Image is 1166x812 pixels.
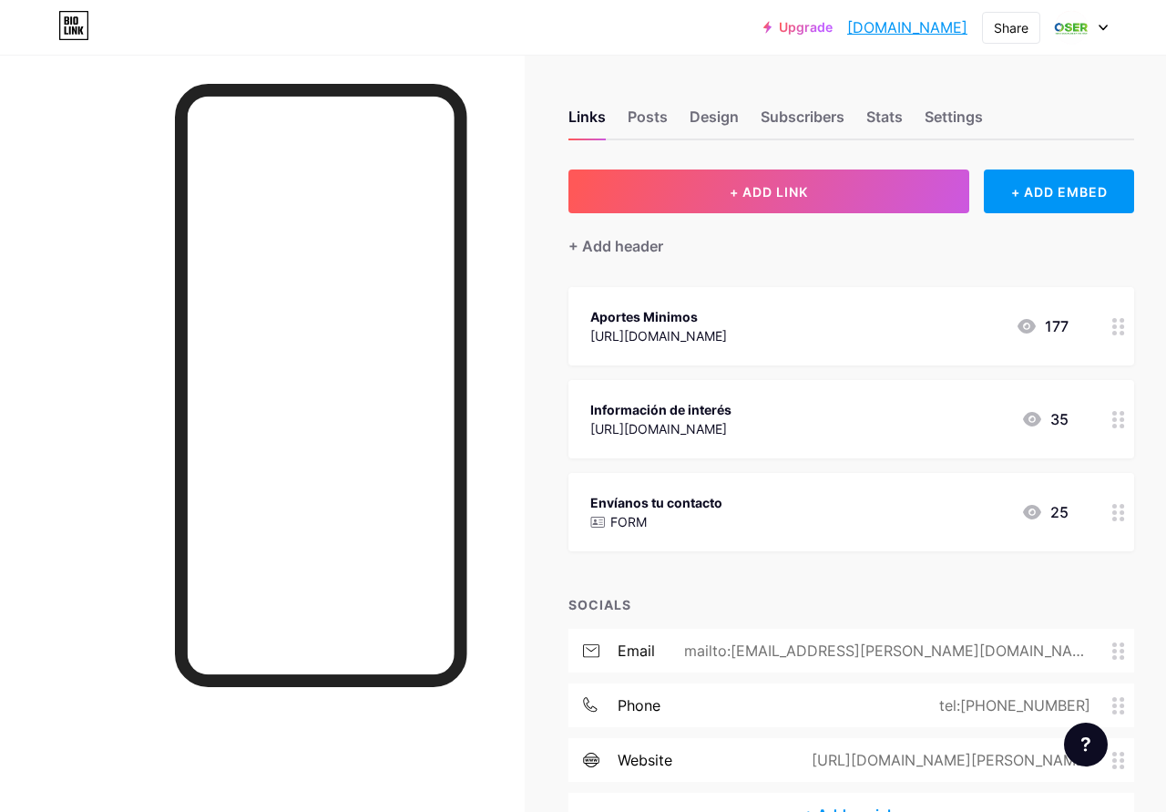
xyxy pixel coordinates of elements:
[1021,408,1069,430] div: 35
[984,170,1134,213] div: + ADD EMBED
[568,106,606,139] div: Links
[690,106,739,139] div: Design
[568,235,663,257] div: + Add header
[847,16,967,38] a: [DOMAIN_NAME]
[618,640,655,662] div: email
[590,493,722,512] div: Envíanos tu contacto
[1021,501,1069,523] div: 25
[590,400,731,419] div: Información de interés
[618,749,672,771] div: website
[782,749,1112,771] div: [URL][DOMAIN_NAME][PERSON_NAME]
[590,307,727,326] div: Aportes Minimos
[730,184,808,200] span: + ADD LINK
[618,694,660,716] div: phone
[590,419,731,438] div: [URL][DOMAIN_NAME]
[610,512,647,531] p: FORM
[763,20,833,35] a: Upgrade
[1016,315,1069,337] div: 177
[628,106,668,139] div: Posts
[655,640,1112,662] div: mailto:[EMAIL_ADDRESS][PERSON_NAME][DOMAIN_NAME]
[910,694,1112,716] div: tel:[PHONE_NUMBER]
[568,170,969,213] button: + ADD LINK
[761,106,844,139] div: Subscribers
[1054,10,1089,45] img: divaportesiosper
[994,18,1028,37] div: Share
[925,106,983,139] div: Settings
[866,106,903,139] div: Stats
[590,326,727,345] div: [URL][DOMAIN_NAME]
[568,595,1134,614] div: SOCIALS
